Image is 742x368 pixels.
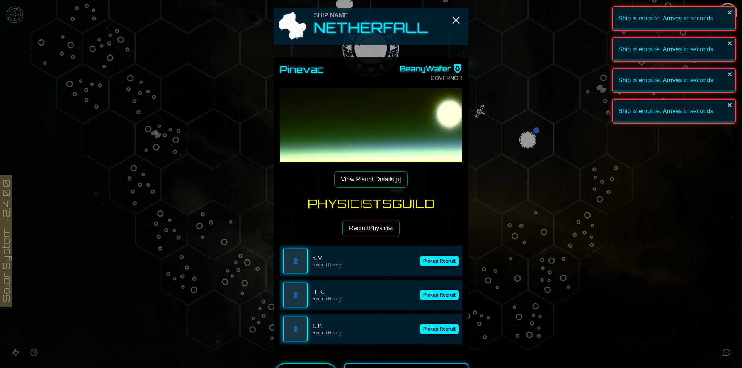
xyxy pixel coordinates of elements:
button: Pickup Recruit [420,290,459,300]
button: Pickup Recruit [420,324,459,334]
span: BeanyWafer [400,63,451,74]
p: Recruit Ready [312,262,415,268]
h3: Physicists Guild [308,197,435,211]
img: Pinevac [280,88,462,270]
img: Ship Icon [277,11,308,42]
button: close [727,40,733,46]
button: View Planet Details[p] [334,171,407,188]
p: T. P. [312,322,415,330]
div: Ship is enroute. Arrives in seconds [612,68,736,93]
span: 👤 [292,291,299,299]
button: close [727,102,733,108]
p: Recruit Ready [312,296,415,302]
div: GOVERNOR [400,63,462,82]
p: Recruit Ready [312,330,415,336]
div: Ship is enroute. Arrives in seconds [612,99,736,124]
div: Ship is enroute. Arrives in seconds [612,6,736,31]
button: RecruitPhysicist [342,220,400,236]
p: Y. V. [312,254,415,262]
span: 👤 [292,325,299,333]
div: Ship is enroute. Arrives in seconds [612,37,736,62]
div: Ship Name [314,11,429,20]
h3: Pinevac [280,63,324,76]
p: H. K. [312,288,415,296]
button: close [727,9,733,15]
button: Pickup Recruit [420,256,459,266]
h2: Netherfall [314,20,429,36]
button: Close [450,14,462,26]
span: [p] [394,176,401,183]
img: alpha [453,64,462,73]
button: close [727,71,733,77]
span: 👤 [292,257,299,265]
